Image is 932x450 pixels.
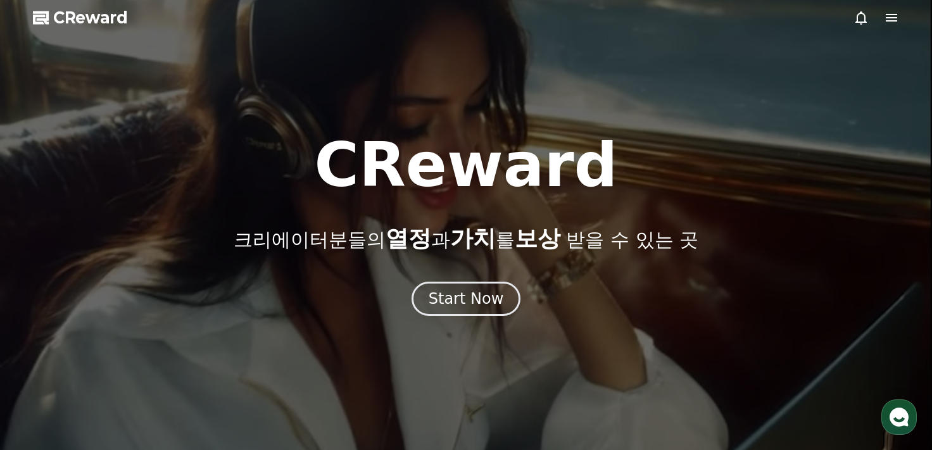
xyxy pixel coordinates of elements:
button: Start Now [412,282,521,316]
span: 가치 [450,225,496,251]
p: 크리에이터분들의 과 를 받을 수 있는 곳 [234,226,698,251]
a: 홈 [4,345,84,377]
a: 설정 [163,345,243,377]
div: Start Now [429,289,504,309]
span: 홈 [40,364,47,374]
a: 대화 [84,345,163,377]
span: 열정 [386,225,431,251]
span: CReward [53,8,128,28]
a: CReward [33,8,128,28]
h1: CReward [314,135,617,196]
a: Start Now [412,294,521,306]
span: 보상 [515,225,560,251]
span: 설정 [196,364,211,374]
span: 대화 [116,365,131,375]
